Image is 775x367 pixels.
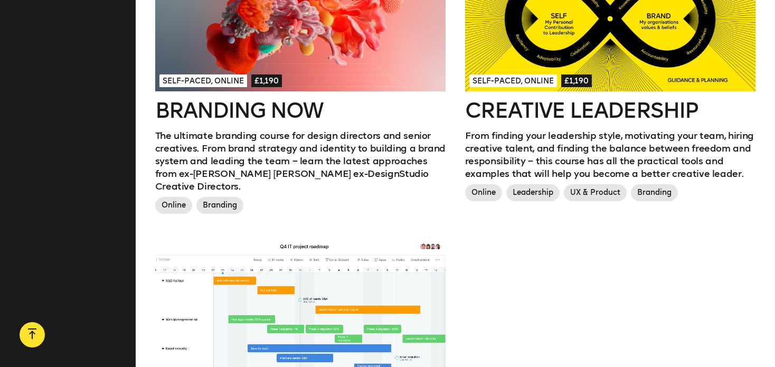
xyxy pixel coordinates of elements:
span: £1,190 [251,74,282,87]
span: £1,190 [561,74,592,87]
span: Branding [631,184,678,201]
span: Online [465,184,502,201]
span: Leadership [506,184,560,201]
span: Online [155,197,192,214]
h2: Branding Now [155,100,446,121]
span: Self-paced, Online [159,74,247,87]
span: Self-paced, Online [469,74,557,87]
span: Branding [196,197,243,214]
p: The ultimate branding course for design directors and senior creatives. From brand strategy and i... [155,129,446,193]
p: From finding your leadership style, motivating your team, hiring creative talent, and finding the... [465,129,756,180]
h2: Creative Leadership [465,100,756,121]
span: UX & Product [564,184,627,201]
